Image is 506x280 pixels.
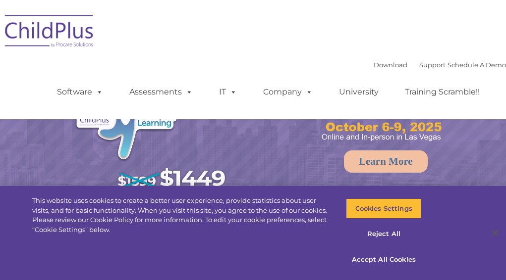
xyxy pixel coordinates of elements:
[374,61,407,69] a: Download
[47,82,113,102] a: Software
[344,150,428,173] a: Learn More
[484,222,506,244] button: Close
[419,61,446,69] a: Support
[346,224,422,245] button: Reject All
[253,82,323,102] a: Company
[329,82,389,102] a: University
[32,196,331,234] div: This website uses cookies to create a better user experience, provide statistics about user visit...
[346,198,422,219] button: Cookies Settings
[395,82,490,102] a: Training Scramble!!
[209,82,247,102] a: IT
[346,249,422,270] button: Accept All Cookies
[448,61,506,69] a: Schedule A Demo
[374,61,506,69] font: |
[119,82,203,102] a: Assessments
